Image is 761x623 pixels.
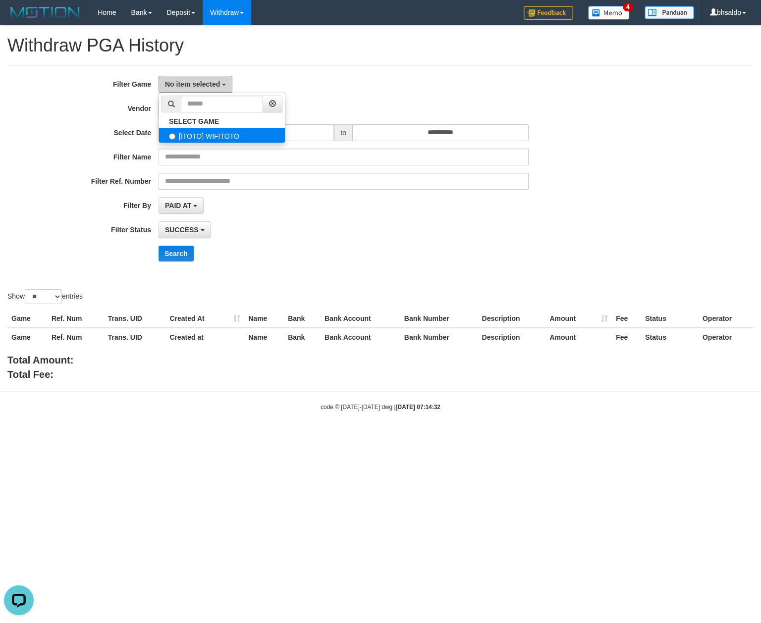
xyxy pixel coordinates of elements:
th: Amount [545,310,612,328]
b: Total Amount: [7,355,73,365]
th: Bank [284,328,321,346]
th: Bank [284,310,321,328]
span: PAID AT [165,202,191,209]
small: code © [DATE]-[DATE] dwg | [321,404,440,411]
img: Feedback.jpg [524,6,573,20]
button: No item selected [159,76,232,93]
button: SUCCESS [159,221,211,238]
th: Status [641,328,699,346]
th: Operator [699,310,754,328]
th: Amount [545,328,612,346]
h1: Withdraw PGA History [7,36,754,55]
th: Operator [699,328,754,346]
th: Fee [612,328,641,346]
th: Status [641,310,699,328]
th: Created At [165,310,244,328]
strong: [DATE] 07:14:32 [396,404,440,411]
th: Trans. UID [104,310,166,328]
b: Total Fee: [7,369,54,380]
th: Description [478,328,546,346]
th: Bank Number [400,328,478,346]
th: Ref. Num [48,328,104,346]
button: Search [159,246,194,261]
th: Bank Account [321,328,400,346]
th: Ref. Num [48,310,104,328]
select: Showentries [25,289,62,304]
input: [ITOTO] WIFITOTO [169,133,175,140]
th: Game [7,310,48,328]
span: 4 [623,2,633,11]
button: Open LiveChat chat widget [4,4,34,34]
span: SUCCESS [165,226,199,234]
th: Bank Account [321,310,400,328]
th: Name [244,328,284,346]
label: Show entries [7,289,83,304]
th: Fee [612,310,641,328]
th: Name [244,310,284,328]
img: MOTION_logo.png [7,5,83,20]
th: Description [478,310,546,328]
th: Bank Number [400,310,478,328]
th: Created at [165,328,244,346]
span: No item selected [165,80,220,88]
a: SELECT GAME [159,115,285,128]
span: to [334,124,353,141]
button: PAID AT [159,197,204,214]
b: SELECT GAME [169,117,219,125]
th: Game [7,328,48,346]
th: Trans. UID [104,328,166,346]
label: [ITOTO] WIFITOTO [159,128,285,143]
img: panduan.png [645,6,694,19]
img: Button%20Memo.svg [588,6,630,20]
